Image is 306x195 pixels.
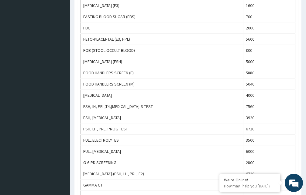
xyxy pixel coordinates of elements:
td: 800 [243,45,295,56]
td: 3500 [243,135,295,146]
td: GAMMA GT [81,180,243,191]
textarea: Type your message and hit 'Enter' [3,130,116,152]
td: 7560 [243,101,295,112]
td: 6720 [243,123,295,135]
span: We're online! [35,59,84,120]
td: 5000 [243,56,295,67]
td: 2000 [243,22,295,34]
td: FBC [81,22,243,34]
td: [MEDICAL_DATA] [81,90,243,101]
td: FASTING BLOOD SUGAR (FBS) [81,11,243,22]
td: 5880 [243,67,295,79]
div: Chat with us now [32,34,102,42]
div: We're Online! [224,177,276,183]
td: 6000 [243,146,295,157]
td: 5040 [243,79,295,90]
td: 4000 [243,90,295,101]
td: 2800 [243,157,295,168]
p: How may I help you today? [224,183,276,189]
td: FOOD HANDLERS SCREEN (M) [81,79,243,90]
td: 6720 [243,168,295,180]
td: 3920 [243,112,295,123]
td: FOOD HANDLERS SCREEN (F) [81,67,243,79]
td: FETO-PLACENTAL (E3, HPL) [81,34,243,45]
td: FULL ELECTROLYTES [81,135,243,146]
td: G-6-PD SCREENING [81,157,243,168]
td: FSH, LH, PRL, PROG TEST [81,123,243,135]
td: 700 [243,11,295,22]
img: d_794563401_company_1708531726252_794563401 [11,30,25,45]
td: 5600 [243,34,295,45]
td: FSH, [MEDICAL_DATA] [81,112,243,123]
td: FULL [MEDICAL_DATA] [81,146,243,157]
td: FSH, IH, PRL,T4,[MEDICAL_DATA]-S TEST [81,101,243,112]
td: [MEDICAL_DATA] (FSH) [81,56,243,67]
div: Minimize live chat window [100,3,114,18]
td: FOB (STOOL OCCULT BLOOD) [81,45,243,56]
td: [MEDICAL_DATA]-(FSH, LH, PRL, E2) [81,168,243,180]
